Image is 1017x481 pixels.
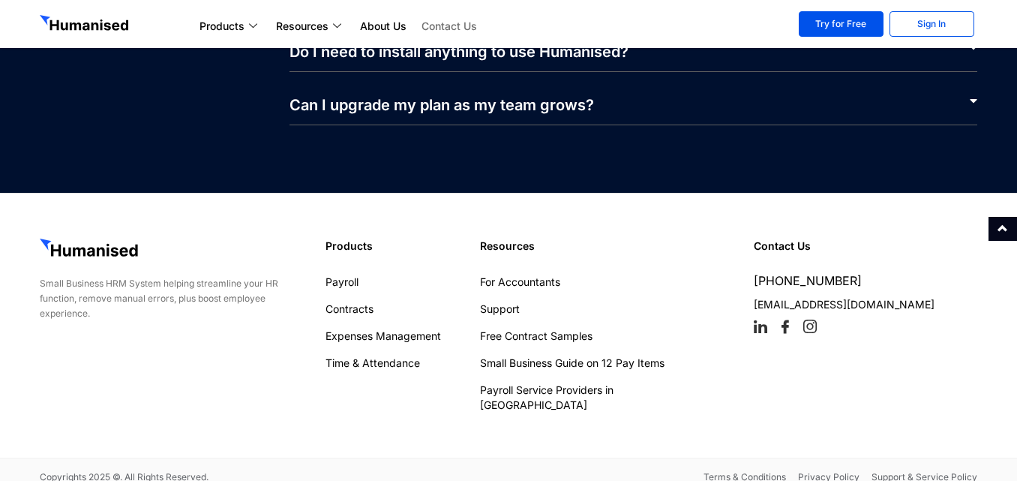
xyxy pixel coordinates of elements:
[480,383,713,413] a: Payroll Service Providers in [GEOGRAPHIC_DATA]
[414,17,484,35] a: Contact Us
[325,329,465,344] a: Expenses Management
[268,17,352,35] a: Resources
[289,43,628,61] a: Do I need to install anything to use Humanised?
[754,298,934,311] a: [EMAIL_ADDRESS][DOMAIN_NAME]
[40,239,141,260] img: GetHumanised Logo
[889,11,974,37] a: Sign In
[754,273,862,288] a: [PHONE_NUMBER]
[325,302,465,317] a: Contracts
[325,356,465,371] a: Time & Attendance
[480,302,713,317] a: Support
[480,329,713,344] a: Free Contract Samples
[40,15,131,35] img: GetHumanised Logo
[192,17,268,35] a: Products
[289,96,594,114] a: Can I upgrade my plan as my team grows?
[325,275,465,290] a: Payroll
[480,356,713,371] a: Small Business Guide on 12 Pay Items
[480,239,739,254] h4: Resources
[325,239,465,254] h4: Products
[480,275,713,290] a: For Accountants
[40,276,310,321] div: Small Business HRM System helping streamline your HR function, remove manual errors, plus boost e...
[799,11,883,37] a: Try for Free
[352,17,414,35] a: About Us
[754,239,977,254] h4: Contact Us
